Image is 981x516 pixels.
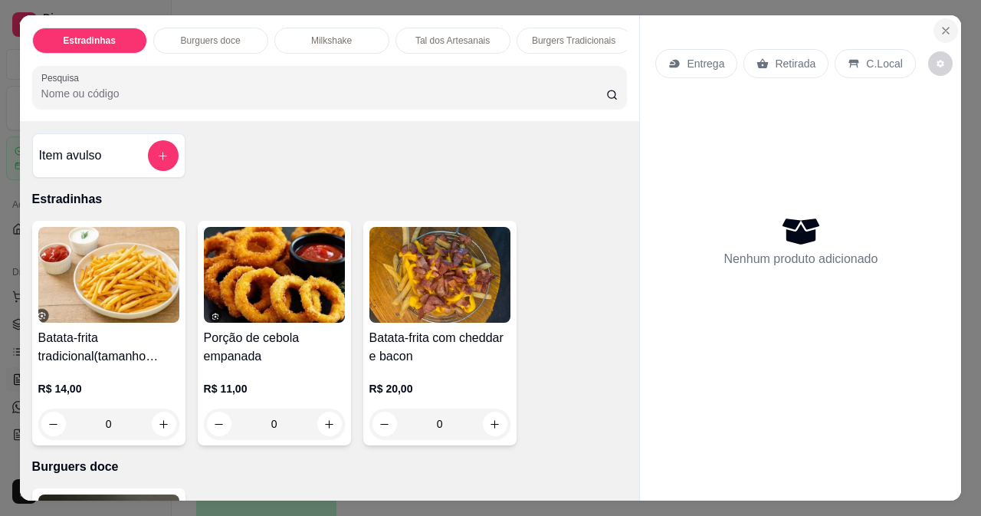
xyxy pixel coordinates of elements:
p: Milkshake [311,35,352,47]
p: Nenhum produto adicionado [723,250,878,268]
button: decrease-product-quantity [41,412,66,436]
p: Tal dos Artesanais [415,35,490,47]
button: increase-product-quantity [317,412,342,436]
p: R$ 11,00 [204,381,345,396]
button: decrease-product-quantity [207,412,231,436]
h4: Porção de cebola empanada [204,329,345,366]
p: Burguers doce [181,35,241,47]
label: Pesquisa [41,71,84,84]
button: increase-product-quantity [152,412,176,436]
p: R$ 20,00 [369,381,510,396]
h4: Item avulso [39,146,102,165]
img: product-image [369,227,510,323]
p: Burguers doce [32,458,628,476]
button: Close [933,18,958,43]
button: decrease-product-quantity [372,412,397,436]
p: C.Local [866,56,902,71]
button: add-separate-item [148,140,179,171]
p: Entrega [687,56,724,71]
button: decrease-product-quantity [928,51,953,76]
input: Pesquisa [41,86,606,101]
h4: Batata-frita com cheddar e bacon [369,329,510,366]
p: R$ 14,00 [38,381,179,396]
p: Estradinhas [32,190,628,209]
p: Estradinhas [63,35,116,47]
h4: Batata-frita tradicional(tamanho único) [38,329,179,366]
p: Burgers Tradicionais [532,35,615,47]
p: Retirada [775,56,815,71]
img: product-image [38,227,179,323]
button: increase-product-quantity [483,412,507,436]
img: product-image [204,227,345,323]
